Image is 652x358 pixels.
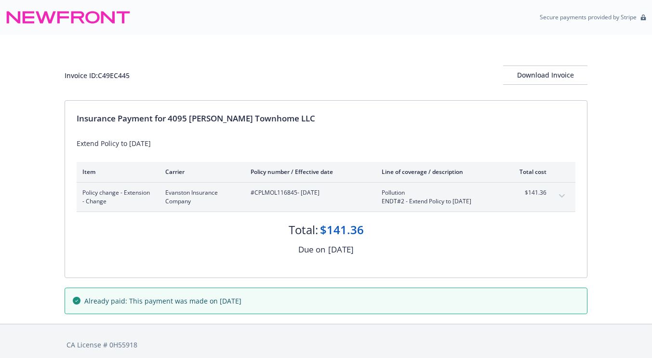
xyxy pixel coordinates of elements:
[503,66,587,85] button: Download Invoice
[298,243,325,256] div: Due on
[540,13,637,21] p: Secure payments provided by Stripe
[67,340,585,350] div: CA License # 0H55918
[382,168,495,176] div: Line of coverage / description
[251,168,366,176] div: Policy number / Effective date
[82,168,150,176] div: Item
[382,197,495,206] span: ENDT#2 - Extend Policy to [DATE]
[510,168,546,176] div: Total cost
[382,188,495,206] span: PollutionENDT#2 - Extend Policy to [DATE]
[328,243,354,256] div: [DATE]
[251,188,366,197] span: #CPLMOL116845 - [DATE]
[554,188,570,204] button: expand content
[82,188,150,206] span: Policy change - Extension - Change
[289,222,318,238] div: Total:
[165,188,235,206] span: Evanston Insurance Company
[65,70,130,80] div: Invoice ID: C49EC445
[320,222,364,238] div: $141.36
[77,183,575,212] div: Policy change - Extension - ChangeEvanston Insurance Company#CPLMOL116845- [DATE]PollutionENDT#2 ...
[503,66,587,84] div: Download Invoice
[165,168,235,176] div: Carrier
[510,188,546,197] span: $141.36
[77,112,575,125] div: Insurance Payment for 4095 [PERSON_NAME] Townhome LLC
[84,296,241,306] span: Already paid: This payment was made on [DATE]
[77,138,575,148] div: Extend Policy to [DATE]
[382,188,495,197] span: Pollution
